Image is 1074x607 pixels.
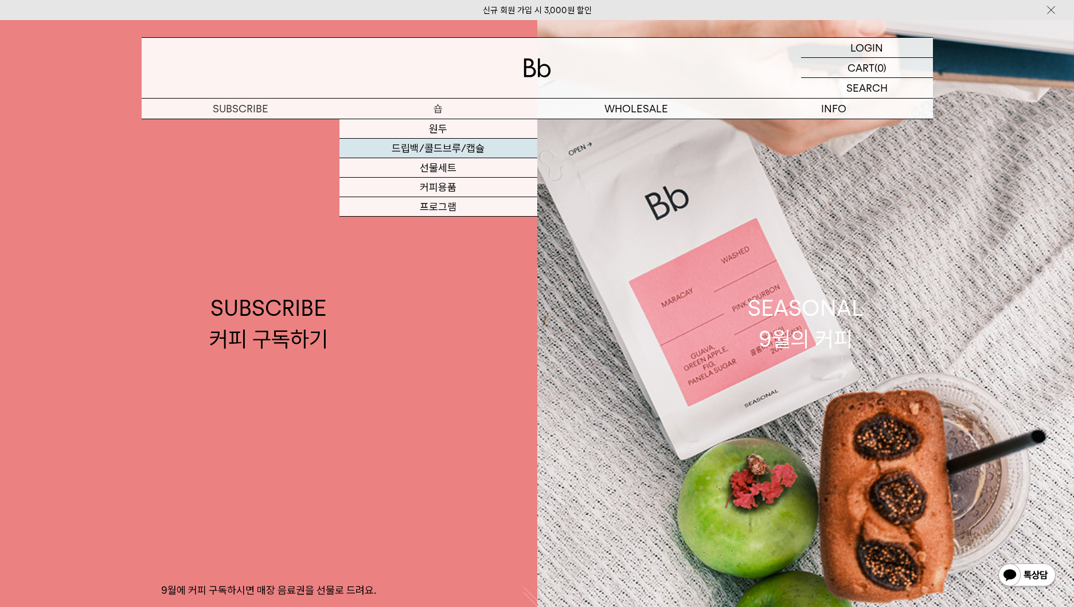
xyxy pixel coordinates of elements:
img: 카카오톡 채널 1:1 채팅 버튼 [997,562,1057,590]
p: CART [848,58,874,77]
a: LOGIN [801,38,933,58]
a: 신규 회원 가입 시 3,000원 할인 [483,5,592,15]
a: 선물세트 [339,158,537,178]
a: CART (0) [801,58,933,78]
p: (0) [874,58,886,77]
p: SEARCH [846,78,888,98]
a: 드립백/콜드브루/캡슐 [339,139,537,158]
a: 커피용품 [339,178,537,197]
p: INFO [735,99,933,119]
a: 원두 [339,119,537,139]
p: WHOLESALE [537,99,735,119]
p: LOGIN [850,38,883,57]
a: 프로그램 [339,197,537,217]
img: 로고 [524,58,551,77]
div: SUBSCRIBE 커피 구독하기 [209,293,328,354]
a: SUBSCRIBE [142,99,339,119]
a: 숍 [339,99,537,119]
div: SEASONAL 9월의 커피 [748,293,864,354]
